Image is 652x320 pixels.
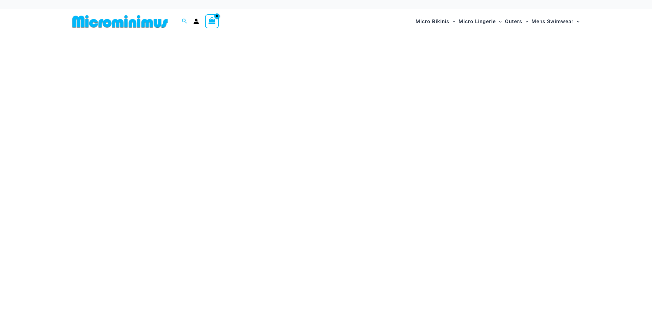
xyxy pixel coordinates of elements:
[413,11,582,32] nav: Site Navigation
[182,18,187,25] a: Search icon link
[459,14,496,29] span: Micro Lingerie
[574,14,580,29] span: Menu Toggle
[522,14,528,29] span: Menu Toggle
[449,14,456,29] span: Menu Toggle
[530,12,581,31] a: Mens SwimwearMenu ToggleMenu Toggle
[70,15,170,28] img: MM SHOP LOGO FLAT
[457,12,503,31] a: Micro LingerieMenu ToggleMenu Toggle
[414,12,457,31] a: Micro BikinisMenu ToggleMenu Toggle
[531,14,574,29] span: Mens Swimwear
[505,14,522,29] span: Outers
[193,19,199,24] a: Account icon link
[503,12,530,31] a: OutersMenu ToggleMenu Toggle
[205,14,219,28] a: View Shopping Cart, empty
[416,14,449,29] span: Micro Bikinis
[496,14,502,29] span: Menu Toggle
